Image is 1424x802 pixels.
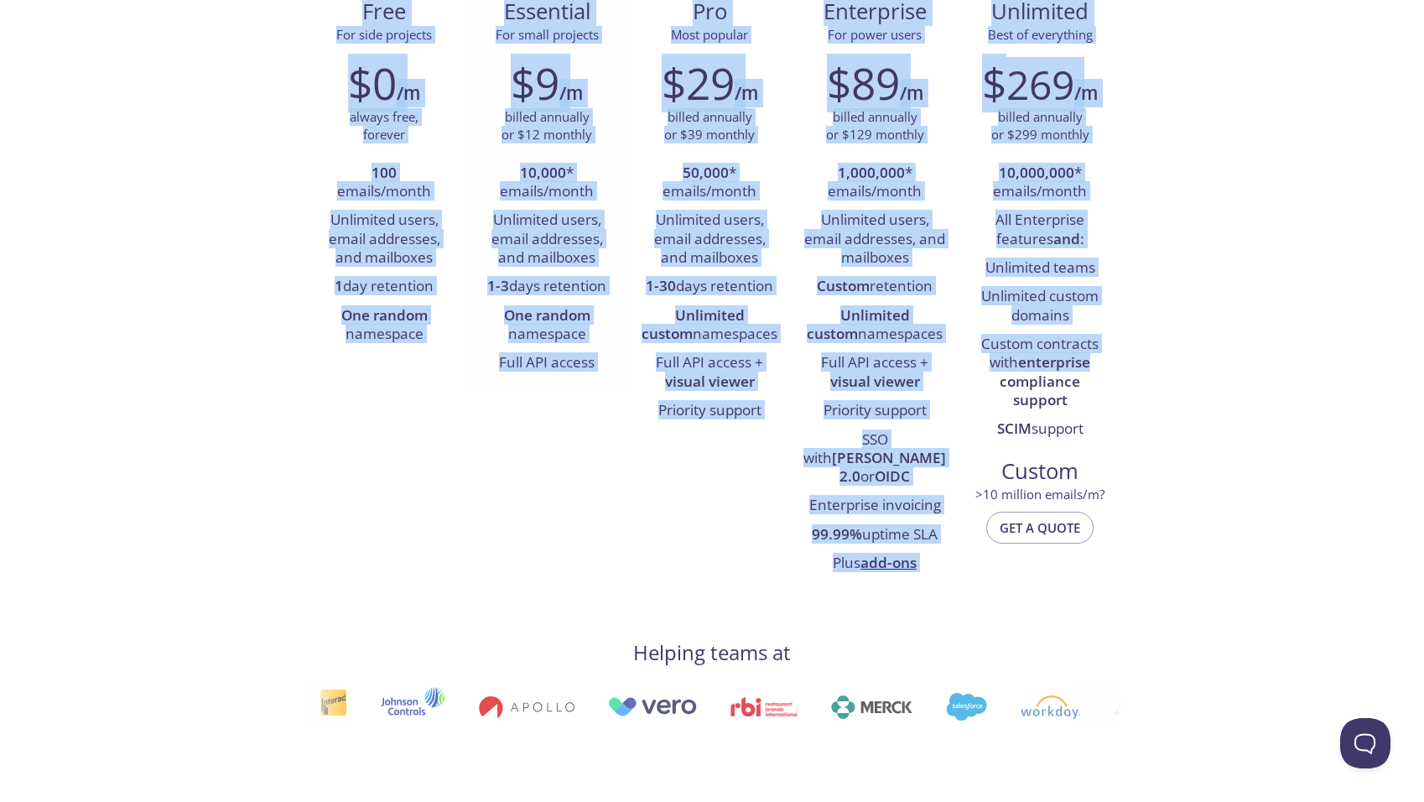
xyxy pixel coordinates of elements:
[487,276,509,295] strong: 1-3
[559,79,583,107] h6: /m
[803,397,946,425] li: Priority support
[662,58,735,108] h2: $29
[641,397,778,425] li: Priority support
[641,206,778,273] li: Unlimited users, email addresses, and mailboxes
[971,331,1109,415] li: Custom contracts with
[803,521,946,549] li: uptime SLA
[336,26,432,43] span: For side projects
[803,206,946,273] li: Unlimited users, email addresses, and mailboxes
[817,276,870,295] strong: Custom
[504,305,590,325] strong: One random
[730,697,798,716] img: rbi
[807,305,910,343] strong: Unlimited custom
[315,273,453,301] li: day retention
[671,26,748,43] span: Most popular
[830,695,912,719] img: merck
[832,448,946,486] strong: [PERSON_NAME] 2.0
[496,26,599,43] span: For small projects
[319,689,346,725] img: interac
[828,26,922,43] span: For power users
[478,206,616,273] li: Unlimited users, email addresses, and mailboxes
[986,512,1094,544] button: Get a quote
[502,108,592,144] p: billed annually or $12 monthly
[633,639,791,666] h4: Helping teams at
[372,163,397,182] strong: 100
[665,372,755,391] strong: visual viewer
[997,419,1032,438] strong: SCIM
[315,302,453,350] li: namespace
[478,349,616,378] li: Full API access
[971,283,1109,331] li: Unlimited custom domains
[315,206,453,273] li: Unlimited users, email addresses, and mailboxes
[875,466,910,486] strong: OIDC
[1053,229,1080,248] strong: and
[641,349,778,397] li: Full API access +
[1340,718,1390,768] iframe: Help Scout Beacon - Open
[803,159,946,207] li: * emails/month
[812,524,862,544] strong: 99.99%
[350,108,418,144] p: always free, forever
[683,163,729,182] strong: 50,000
[830,372,920,391] strong: visual viewer
[827,58,900,108] h2: $89
[511,58,559,108] h2: $9
[803,426,946,492] li: SSO with or
[1000,352,1090,409] strong: enterprise compliance support
[607,697,696,716] img: vero
[735,79,758,107] h6: /m
[988,26,1093,43] span: Best of everything
[315,159,453,207] li: emails/month
[803,273,946,301] li: retention
[803,349,946,397] li: Full API access +
[860,553,917,572] a: add-ons
[971,254,1109,283] li: Unlimited teams
[972,457,1108,486] span: Custom
[641,159,778,207] li: * emails/month
[478,695,574,719] img: apollo
[975,486,1104,503] span: > 10 million emails/m?
[803,302,946,350] li: namespaces
[1000,517,1080,539] span: Get a quote
[664,108,755,144] p: billed annually or $39 monthly
[641,302,778,350] li: namespaces
[478,302,616,350] li: namespace
[646,276,676,295] strong: 1-30
[945,693,985,721] img: salesforce
[971,159,1109,207] li: * emails/month
[982,58,1074,108] h2: $
[1074,79,1098,107] h6: /m
[348,58,397,108] h2: $0
[642,305,745,343] strong: Unlimited custom
[826,108,924,144] p: billed annually or $129 monthly
[803,492,946,521] li: Enterprise invoicing
[971,206,1109,254] li: All Enterprise features :
[478,159,616,207] li: * emails/month
[478,273,616,301] li: days retention
[900,79,923,107] h6: /m
[991,108,1089,144] p: billed annually or $299 monthly
[341,305,428,325] strong: One random
[1020,695,1079,719] img: workday
[335,276,343,295] strong: 1
[803,549,946,578] li: Plus
[380,687,444,727] img: johnsoncontrols
[999,163,1074,182] strong: 10,000,000
[397,79,420,107] h6: /m
[1006,57,1074,112] span: 269
[971,415,1109,444] li: support
[641,273,778,301] li: days retention
[838,163,905,182] strong: 1,000,000
[520,163,566,182] strong: 10,000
